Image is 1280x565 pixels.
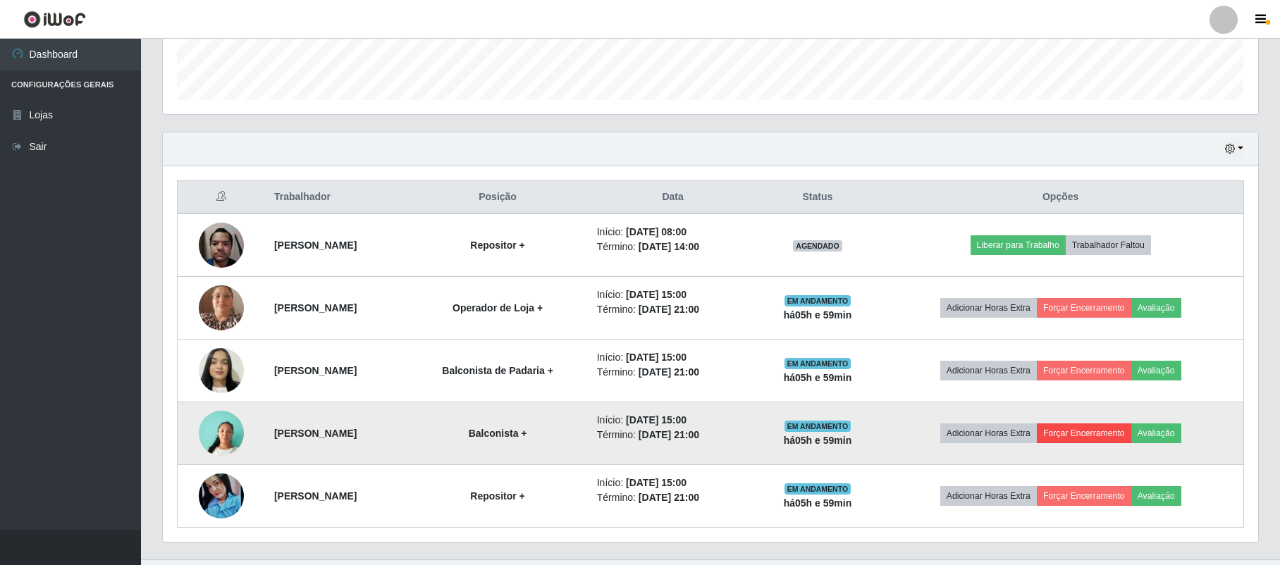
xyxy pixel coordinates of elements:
[1131,361,1181,380] button: Avaliação
[597,287,749,302] li: Início:
[266,181,407,214] th: Trabalhador
[1037,423,1131,443] button: Forçar Encerramento
[784,483,851,495] span: EM ANDAMENTO
[639,304,699,315] time: [DATE] 21:00
[784,421,851,432] span: EM ANDAMENTO
[758,181,878,214] th: Status
[274,490,357,502] strong: [PERSON_NAME]
[784,358,851,369] span: EM ANDAMENTO
[626,414,687,426] time: [DATE] 15:00
[199,330,244,411] img: 1732552187376.jpeg
[597,350,749,365] li: Início:
[639,366,699,378] time: [DATE] 21:00
[971,235,1066,255] button: Liberar para Trabalho
[597,428,749,442] li: Término:
[940,361,1037,380] button: Adicionar Horas Extra
[1131,298,1181,318] button: Avaliação
[639,241,699,252] time: [DATE] 14:00
[597,225,749,240] li: Início:
[453,302,543,313] strong: Operador de Loja +
[1131,423,1181,443] button: Avaliação
[274,428,357,439] strong: [PERSON_NAME]
[470,490,524,502] strong: Repositor +
[442,365,553,376] strong: Balconista de Padaria +
[199,268,244,348] img: 1730323738403.jpeg
[1037,486,1131,506] button: Forçar Encerramento
[784,372,852,383] strong: há 05 h e 59 min
[626,352,687,363] time: [DATE] 15:00
[469,428,527,439] strong: Balconista +
[1131,486,1181,506] button: Avaliação
[1037,361,1131,380] button: Forçar Encerramento
[597,490,749,505] li: Término:
[589,181,758,214] th: Data
[784,309,852,321] strong: há 05 h e 59 min
[626,289,687,300] time: [DATE] 15:00
[274,240,357,251] strong: [PERSON_NAME]
[1037,298,1131,318] button: Forçar Encerramento
[1066,235,1151,255] button: Trabalhador Faltou
[784,435,852,446] strong: há 05 h e 59 min
[597,302,749,317] li: Término:
[274,365,357,376] strong: [PERSON_NAME]
[470,240,524,251] strong: Repositor +
[626,226,687,237] time: [DATE] 08:00
[199,466,244,526] img: 1734919568838.jpeg
[940,298,1037,318] button: Adicionar Horas Extra
[199,403,244,463] img: 1737048991745.jpeg
[878,181,1243,214] th: Opções
[639,492,699,503] time: [DATE] 21:00
[639,429,699,440] time: [DATE] 21:00
[793,240,842,252] span: AGENDADO
[199,215,244,275] img: 1729471132560.jpeg
[274,302,357,313] strong: [PERSON_NAME]
[940,423,1037,443] button: Adicionar Horas Extra
[23,11,86,28] img: CoreUI Logo
[597,413,749,428] li: Início:
[940,486,1037,506] button: Adicionar Horas Extra
[597,365,749,380] li: Término:
[784,295,851,306] span: EM ANDAMENTO
[597,476,749,490] li: Início:
[407,181,588,214] th: Posição
[784,497,852,509] strong: há 05 h e 59 min
[626,477,687,488] time: [DATE] 15:00
[597,240,749,254] li: Término:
